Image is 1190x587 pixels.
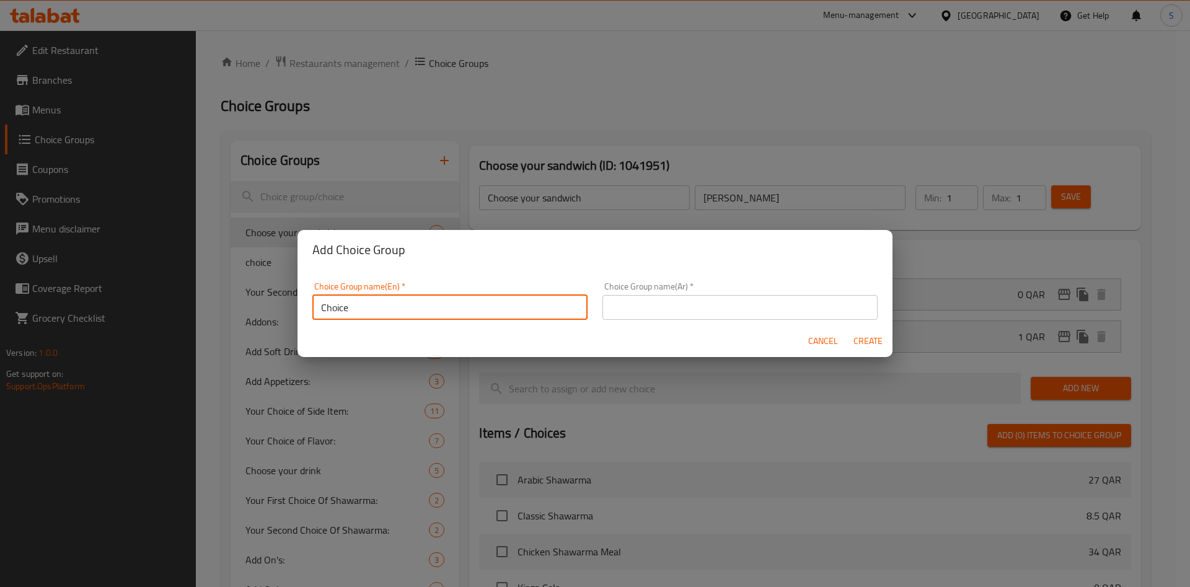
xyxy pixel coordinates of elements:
[602,295,878,320] input: Please enter Choice Group name(ar)
[803,330,843,353] button: Cancel
[848,330,888,353] button: Create
[312,240,878,260] h2: Add Choice Group
[853,333,883,349] span: Create
[312,295,588,320] input: Please enter Choice Group name(en)
[808,333,838,349] span: Cancel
